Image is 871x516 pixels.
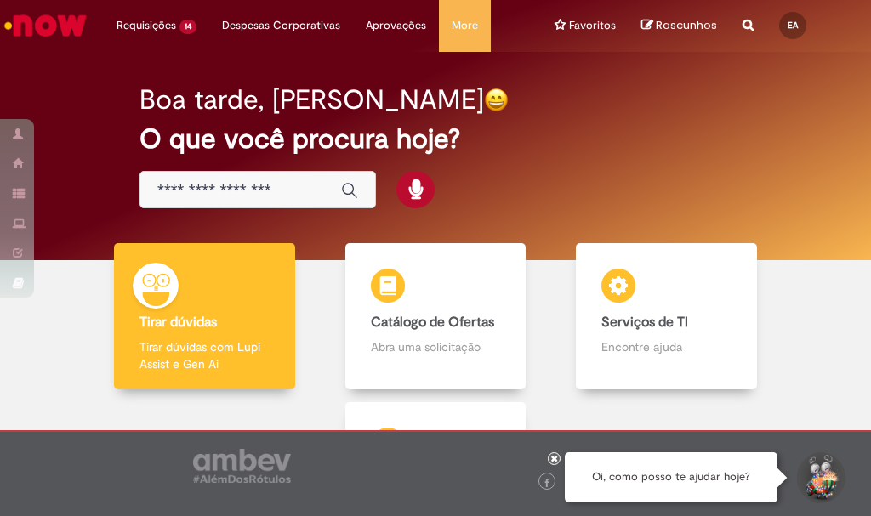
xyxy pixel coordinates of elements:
span: Favoritos [569,17,616,34]
b: Catálogo de Ofertas [371,314,494,331]
p: Encontre ajuda [601,338,731,355]
button: Iniciar Conversa de Suporte [794,452,845,503]
img: logo_footer_ambev_rotulo_gray.png [193,449,291,483]
div: Oi, como posso te ajudar hoje? [565,452,777,502]
span: Requisições [117,17,176,34]
a: Serviços de TI Encontre ajuda [551,243,782,390]
img: happy-face.png [484,88,509,112]
span: Despesas Corporativas [222,17,340,34]
p: Abra uma solicitação [371,338,500,355]
a: Catálogo de Ofertas Abra uma solicitação [320,243,550,390]
span: EA [788,20,798,31]
h2: O que você procura hoje? [139,124,732,154]
a: No momento, sua lista de rascunhos tem 0 Itens [641,17,717,33]
b: Tirar dúvidas [139,314,217,331]
p: Tirar dúvidas com Lupi Assist e Gen Ai [139,338,269,372]
b: Serviços de TI [601,314,688,331]
span: 14 [179,20,196,34]
span: More [452,17,478,34]
a: Tirar dúvidas Tirar dúvidas com Lupi Assist e Gen Ai [89,243,320,390]
span: Aprovações [366,17,426,34]
img: ServiceNow [2,9,89,43]
span: Rascunhos [656,17,717,33]
img: logo_footer_facebook.png [543,479,551,487]
h2: Boa tarde, [PERSON_NAME] [139,85,484,115]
